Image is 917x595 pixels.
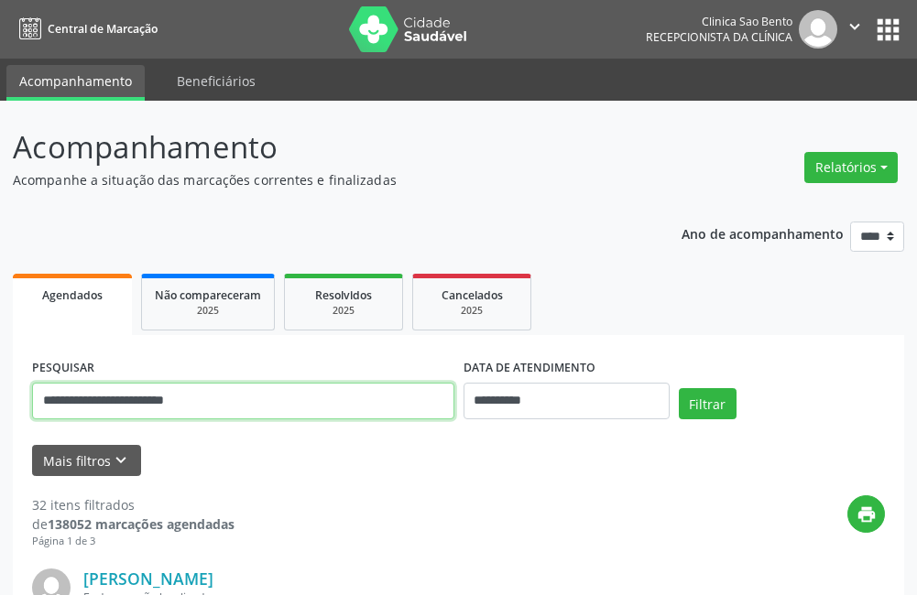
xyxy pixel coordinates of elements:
span: Recepcionista da clínica [646,29,792,45]
button: print [847,495,885,533]
span: Cancelados [442,287,503,303]
strong: 138052 marcações agendadas [48,515,235,533]
div: 32 itens filtrados [32,495,235,514]
div: 2025 [155,304,261,318]
span: Central de Marcação [48,21,158,37]
div: 2025 [426,304,518,318]
img: img [799,10,837,49]
span: Agendados [42,287,103,303]
div: Clinica Sao Bento [646,14,792,29]
p: Ano de acompanhamento [682,222,844,244]
button: apps [872,14,904,46]
span: Não compareceram [155,287,261,303]
p: Acompanhe a situação das marcações correntes e finalizadas [13,170,637,189]
a: [PERSON_NAME] [83,568,213,589]
i: print [857,504,877,525]
div: Página 1 de 3 [32,534,235,549]
i: keyboard_arrow_down [111,450,131,471]
button: Mais filtroskeyboard_arrow_down [32,445,141,477]
a: Central de Marcação [13,14,158,44]
button: Filtrar [679,388,737,419]
a: Beneficiários [164,65,268,97]
div: 2025 [298,304,389,318]
i:  [845,16,865,37]
div: de [32,514,235,534]
button:  [837,10,872,49]
p: Acompanhamento [13,124,637,170]
a: Acompanhamento [6,65,145,101]
label: PESQUISAR [32,354,94,383]
button: Relatórios [804,152,898,183]
span: Resolvidos [315,287,372,303]
label: DATA DE ATENDIMENTO [464,354,595,383]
